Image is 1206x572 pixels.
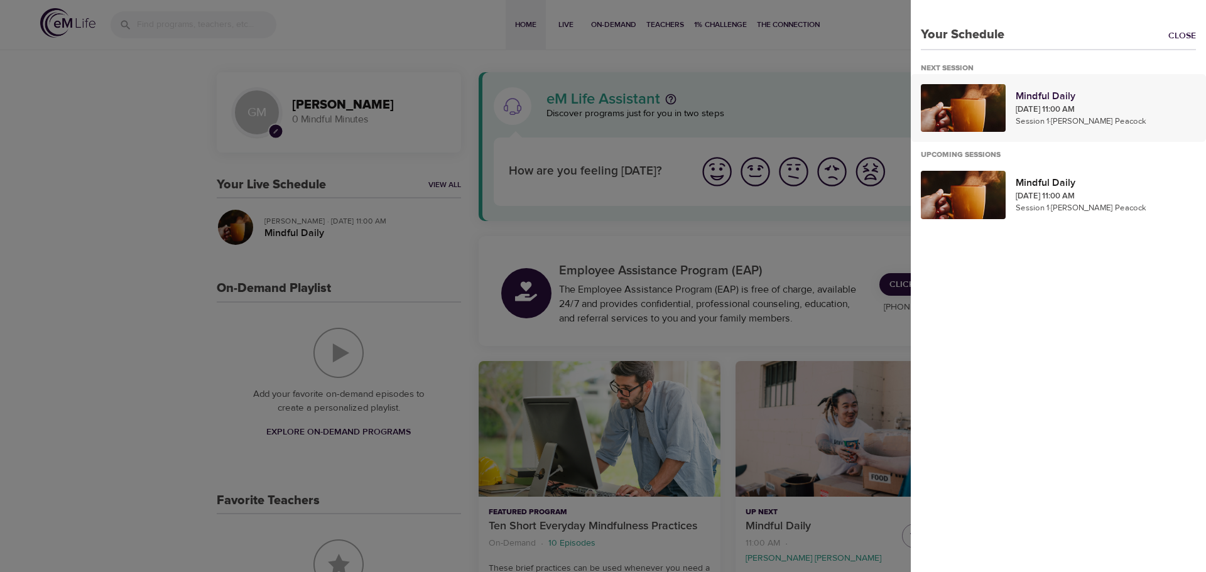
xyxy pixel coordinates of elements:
div: Upcoming Sessions [921,150,1011,161]
div: Next Session [921,63,984,74]
p: [DATE] 11:00 AM [1016,104,1196,116]
p: Session 1 · [PERSON_NAME] Peacock [1016,202,1196,215]
p: [DATE] 11:00 AM [1016,190,1196,203]
p: Your Schedule [911,25,1004,44]
p: Mindful Daily [1016,89,1196,104]
p: Mindful Daily [1016,175,1196,190]
p: Session 1 · [PERSON_NAME] Peacock [1016,116,1196,128]
a: Close [1168,30,1206,44]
